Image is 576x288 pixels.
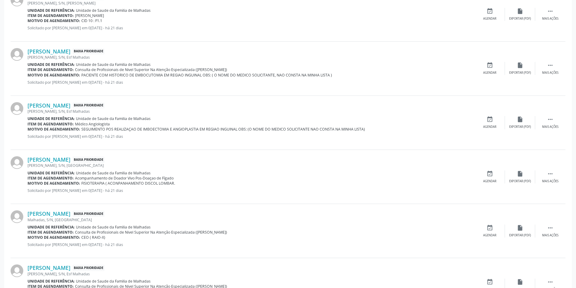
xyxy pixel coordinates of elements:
[542,125,558,129] div: Mais ações
[483,233,496,238] div: Agendar
[76,62,151,67] span: Unidade de Saude da Familia de Malhadas
[73,157,105,163] span: Baixa Prioridade
[483,71,496,75] div: Agendar
[28,18,80,23] b: Motivo de agendamento:
[28,109,475,114] div: [PERSON_NAME], S/N, Esf Malhadas
[81,235,105,240] span: CEO ( RAIO-X)
[509,233,531,238] div: Exportar (PDF)
[75,13,104,18] span: [PERSON_NAME]
[28,67,74,72] b: Item de agendamento:
[28,48,70,55] a: [PERSON_NAME]
[28,163,475,168] div: [PERSON_NAME], S/N, [GEOGRAPHIC_DATA]
[11,210,23,223] img: img
[509,125,531,129] div: Exportar (PDF)
[547,8,554,15] i: 
[81,181,175,186] span: FISIOTERAPIA ( ACONPANHAMENTO DISCOL LOMBAR.
[76,170,151,176] span: Unidade de Saude da Familia de Malhadas
[76,8,151,13] span: Unidade de Saude da Familia de Malhadas
[547,62,554,69] i: 
[483,125,496,129] div: Agendar
[81,73,332,78] span: PACIENTE COM HISTORICO DE EMBOCUTOMIA EM REGIAO INGUINAL OBS: ( O NOME DO MEDICO SOLICITANTE, NAO...
[28,271,475,277] div: [PERSON_NAME], S/N, Esf Malhadas
[75,230,227,235] span: Consulta de Profissionais de Nivel Superior Na Atenção Especializada ([PERSON_NAME])
[28,55,475,60] div: [PERSON_NAME], S/N, Esf Malhadas
[28,170,75,176] b: Unidade de referência:
[28,176,74,181] b: Item de agendamento:
[11,102,23,115] img: img
[81,127,365,132] span: SEGUIMENTO POS REALIZAÇAO DE IMBOECTOMIA E ANGIOPLASTIA EM REGIAO INGUINAL OBS: (O NOME DO MEDICO...
[76,279,151,284] span: Unidade de Saude da Familia de Malhadas
[487,116,493,123] i: event_available
[28,1,475,6] div: [PERSON_NAME], S/N, [PERSON_NAME]
[81,18,102,23] span: CID 10 : F1.1
[547,170,554,177] i: 
[28,134,475,139] p: Solicitado por [PERSON_NAME] em 0[DATE] - há 21 dias
[542,179,558,183] div: Mais ações
[28,121,74,127] b: Item de agendamento:
[28,102,70,109] a: [PERSON_NAME]
[28,25,475,31] p: Solicitado por [PERSON_NAME] em 0[DATE] - há 21 dias
[487,62,493,69] i: event_available
[28,127,80,132] b: Motivo de agendamento:
[517,170,523,177] i: insert_drive_file
[542,233,558,238] div: Mais ações
[547,116,554,123] i: 
[509,71,531,75] div: Exportar (PDF)
[28,225,75,230] b: Unidade de referência:
[28,235,80,240] b: Motivo de agendamento:
[542,17,558,21] div: Mais ações
[28,242,475,247] p: Solicitado por [PERSON_NAME] em 0[DATE] - há 21 dias
[517,8,523,15] i: insert_drive_file
[517,62,523,69] i: insert_drive_file
[11,48,23,61] img: img
[11,156,23,169] img: img
[28,62,75,67] b: Unidade de referência:
[547,225,554,231] i: 
[75,176,174,181] span: Acompanhamento de Doador Vivo Pos-Doaçao de Fígado
[483,17,496,21] div: Agendar
[28,230,74,235] b: Item de agendamento:
[73,211,105,217] span: Baixa Prioridade
[73,265,105,271] span: Baixa Prioridade
[517,225,523,231] i: insert_drive_file
[28,264,70,271] a: [PERSON_NAME]
[517,116,523,123] i: insert_drive_file
[28,8,75,13] b: Unidade de referência:
[75,121,110,127] span: Médico Angiologista
[487,225,493,231] i: event_available
[73,48,105,55] span: Baixa Prioridade
[11,264,23,277] img: img
[75,67,227,72] span: Consulta de Profissionais de Nivel Superior Na Atenção Especializada ([PERSON_NAME])
[547,279,554,285] i: 
[487,279,493,285] i: event_available
[517,279,523,285] i: insert_drive_file
[76,116,151,121] span: Unidade de Saude da Familia de Malhadas
[487,8,493,15] i: event_available
[28,156,70,163] a: [PERSON_NAME]
[28,13,74,18] b: Item de agendamento:
[509,17,531,21] div: Exportar (PDF)
[28,210,70,217] a: [PERSON_NAME]
[28,217,475,222] div: Malhadas, S/N, [GEOGRAPHIC_DATA]
[28,116,75,121] b: Unidade de referência:
[28,279,75,284] b: Unidade de referência:
[73,102,105,109] span: Baixa Prioridade
[542,71,558,75] div: Mais ações
[28,181,80,186] b: Motivo de agendamento:
[487,170,493,177] i: event_available
[483,179,496,183] div: Agendar
[28,80,475,85] p: Solicitado por [PERSON_NAME] em 0[DATE] - há 21 dias
[76,225,151,230] span: Unidade de Saude da Familia de Malhadas
[28,188,475,193] p: Solicitado por [PERSON_NAME] em 0[DATE] - há 21 dias
[28,73,80,78] b: Motivo de agendamento:
[509,179,531,183] div: Exportar (PDF)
